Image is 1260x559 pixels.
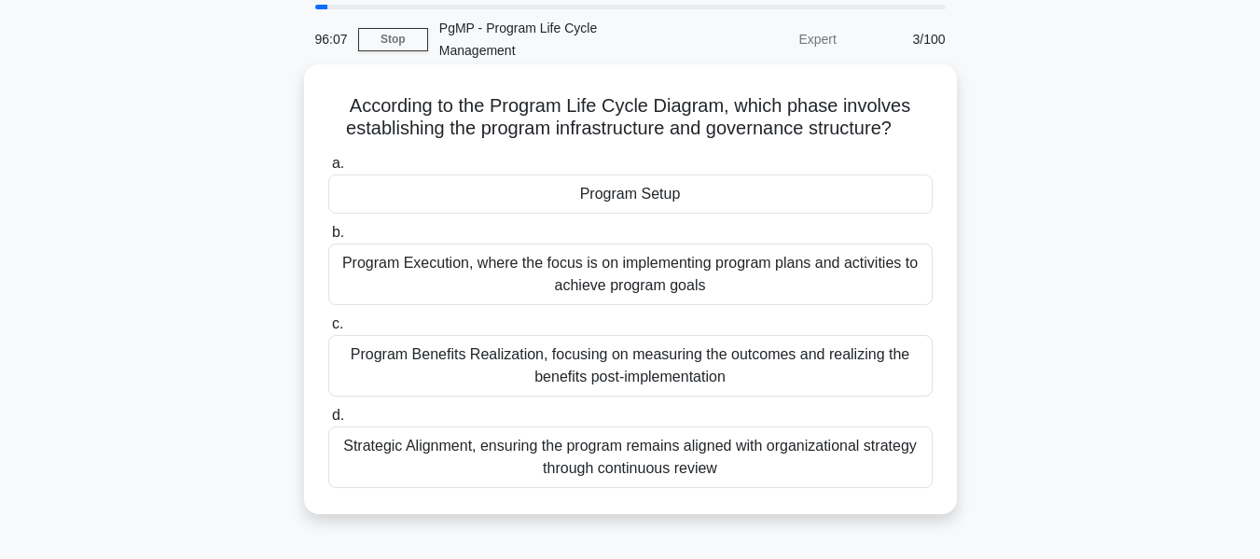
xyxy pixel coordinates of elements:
[358,28,428,51] a: Stop
[328,335,933,397] div: Program Benefits Realization, focusing on measuring the outcomes and realizing the benefits post-...
[848,21,957,58] div: 3/100
[332,224,344,240] span: b.
[332,315,343,331] span: c.
[304,21,358,58] div: 96:07
[326,94,935,141] h5: According to the Program Life Cycle Diagram, which phase involves establishing the program infras...
[328,426,933,488] div: Strategic Alignment, ensuring the program remains aligned with organizational strategy through co...
[328,244,933,305] div: Program Execution, where the focus is on implementing program plans and activities to achieve pro...
[332,155,344,171] span: a.
[328,175,933,214] div: Program Setup
[428,9,685,69] div: PgMP - Program Life Cycle Management
[332,407,344,423] span: d.
[685,21,848,58] div: Expert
